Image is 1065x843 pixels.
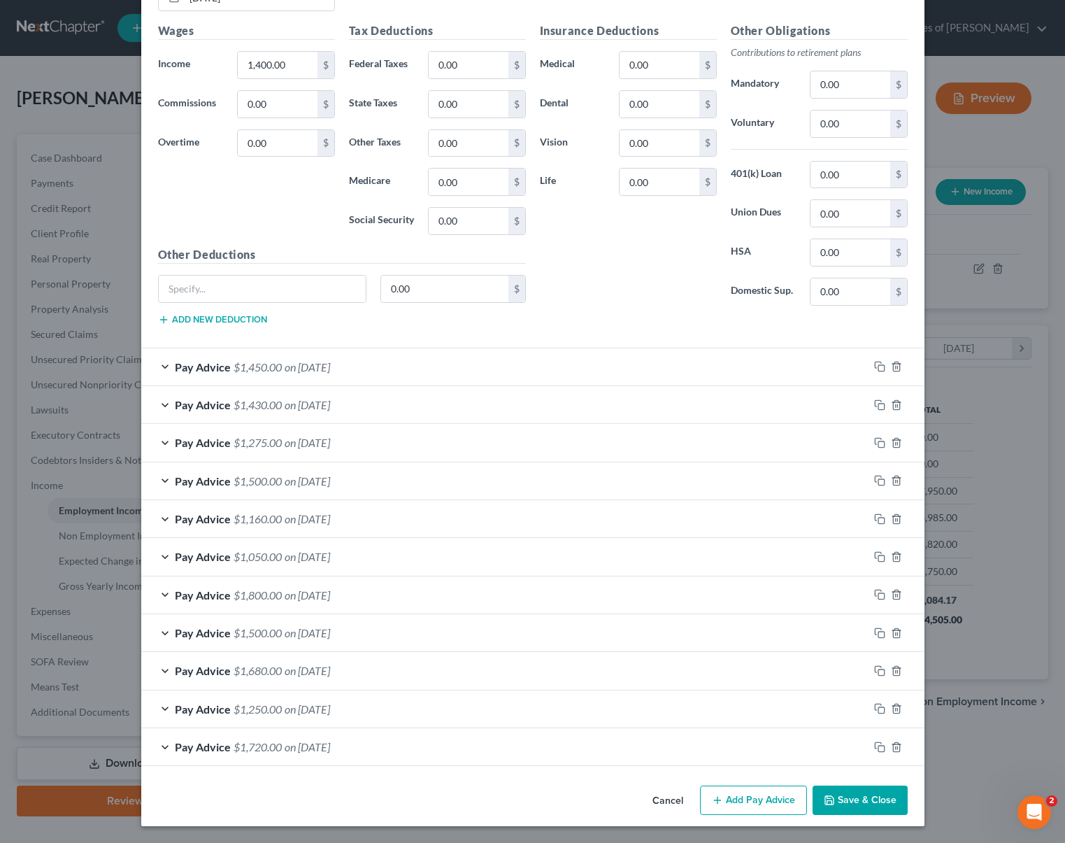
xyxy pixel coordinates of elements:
[317,91,334,118] div: $
[429,52,508,78] input: 0.00
[724,278,803,306] label: Domestic Sup.
[890,111,907,137] div: $
[699,52,716,78] div: $
[724,161,803,189] label: 401(k) Loan
[234,512,282,525] span: $1,160.00
[175,398,231,411] span: Pay Advice
[620,52,699,78] input: 0.00
[285,702,330,716] span: on [DATE]
[175,436,231,449] span: Pay Advice
[238,52,317,78] input: 0.00
[540,22,717,40] h5: Insurance Deductions
[285,436,330,449] span: on [DATE]
[890,200,907,227] div: $
[724,110,803,138] label: Voluntary
[1017,795,1051,829] iframe: Intercom live chat
[890,71,907,98] div: $
[285,664,330,677] span: on [DATE]
[508,130,525,157] div: $
[810,111,889,137] input: 0.00
[285,398,330,411] span: on [DATE]
[508,52,525,78] div: $
[508,276,525,302] div: $
[429,91,508,118] input: 0.00
[234,664,282,677] span: $1,680.00
[508,169,525,195] div: $
[342,90,422,118] label: State Taxes
[285,360,330,374] span: on [DATE]
[285,474,330,488] span: on [DATE]
[533,129,613,157] label: Vision
[810,162,889,188] input: 0.00
[238,130,317,157] input: 0.00
[285,626,330,639] span: on [DATE]
[429,208,508,234] input: 0.00
[175,664,231,677] span: Pay Advice
[342,207,422,235] label: Social Security
[731,22,908,40] h5: Other Obligations
[620,169,699,195] input: 0.00
[234,550,282,563] span: $1,050.00
[533,90,613,118] label: Dental
[810,239,889,266] input: 0.00
[234,740,282,753] span: $1,720.00
[620,91,699,118] input: 0.00
[175,740,231,753] span: Pay Advice
[158,246,526,264] h5: Other Deductions
[508,208,525,234] div: $
[508,91,525,118] div: $
[724,199,803,227] label: Union Dues
[234,702,282,716] span: $1,250.00
[158,22,335,40] h5: Wages
[810,200,889,227] input: 0.00
[234,474,282,488] span: $1,500.00
[285,740,330,753] span: on [DATE]
[151,90,231,118] label: Commissions
[724,71,803,99] label: Mandatory
[175,474,231,488] span: Pay Advice
[342,129,422,157] label: Other Taxes
[890,162,907,188] div: $
[285,588,330,602] span: on [DATE]
[731,45,908,59] p: Contributions to retirement plans
[533,51,613,79] label: Medical
[317,52,334,78] div: $
[890,239,907,266] div: $
[641,787,694,815] button: Cancel
[234,360,282,374] span: $1,450.00
[151,129,231,157] label: Overtime
[234,588,282,602] span: $1,800.00
[175,550,231,563] span: Pay Advice
[175,702,231,716] span: Pay Advice
[158,57,190,69] span: Income
[699,130,716,157] div: $
[724,239,803,267] label: HSA
[159,276,366,302] input: Specify...
[175,588,231,602] span: Pay Advice
[234,626,282,639] span: $1,500.00
[238,91,317,118] input: 0.00
[381,276,508,302] input: 0.00
[813,786,908,815] button: Save & Close
[285,512,330,525] span: on [DATE]
[699,91,716,118] div: $
[175,360,231,374] span: Pay Advice
[317,130,334,157] div: $
[429,169,508,195] input: 0.00
[175,626,231,639] span: Pay Advice
[234,436,282,449] span: $1,275.00
[533,168,613,196] label: Life
[810,278,889,305] input: 0.00
[285,550,330,563] span: on [DATE]
[429,130,508,157] input: 0.00
[342,51,422,79] label: Federal Taxes
[620,130,699,157] input: 0.00
[342,168,422,196] label: Medicare
[1046,795,1057,807] span: 2
[175,512,231,525] span: Pay Advice
[349,22,526,40] h5: Tax Deductions
[810,71,889,98] input: 0.00
[890,278,907,305] div: $
[700,786,807,815] button: Add Pay Advice
[234,398,282,411] span: $1,430.00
